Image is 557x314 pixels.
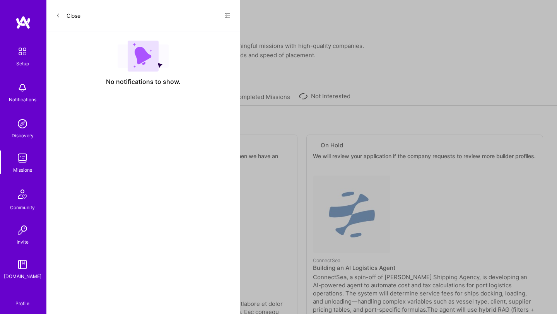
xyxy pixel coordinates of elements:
img: empty [118,41,169,72]
div: Missions [13,166,32,174]
img: teamwork [15,150,30,166]
img: setup [14,43,31,60]
img: logo [15,15,31,29]
img: discovery [15,116,30,131]
button: Close [56,9,80,22]
img: Invite [15,222,30,238]
span: No notifications to show. [106,78,181,86]
div: Invite [17,238,29,246]
img: guide book [15,257,30,272]
div: Community [10,203,35,212]
img: bell [15,80,30,96]
div: Profile [15,299,29,307]
div: Setup [16,60,29,68]
a: Profile [13,291,32,307]
div: [DOMAIN_NAME] [4,272,41,280]
img: Community [13,185,32,203]
div: Notifications [9,96,36,104]
div: Discovery [12,131,34,140]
